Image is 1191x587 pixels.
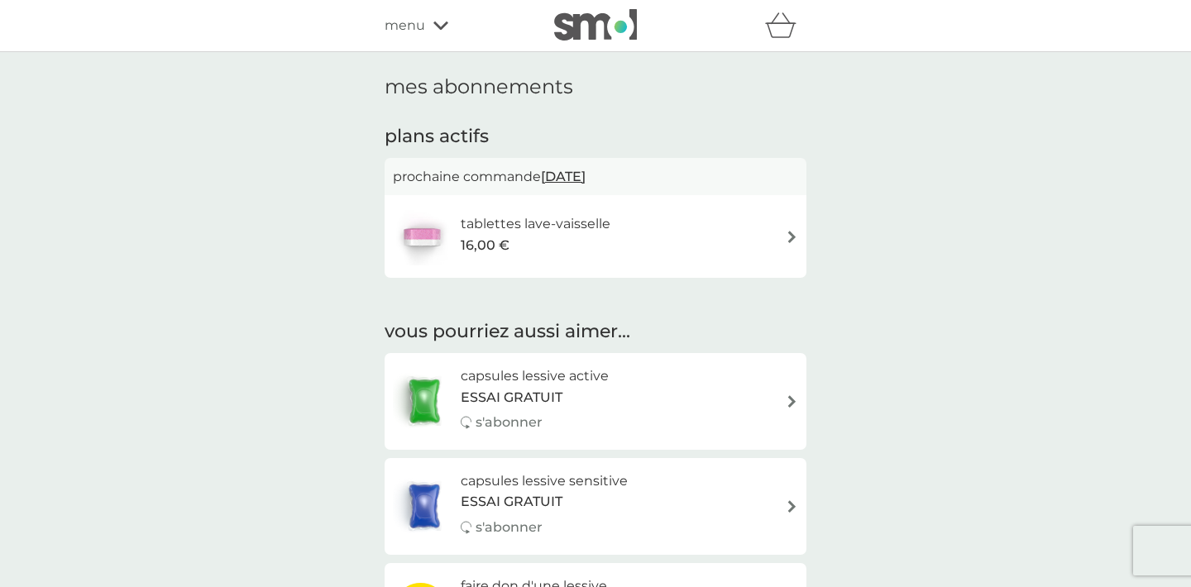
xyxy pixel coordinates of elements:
[461,491,562,513] span: ESSAI GRATUIT
[393,372,456,430] img: capsules lessive active
[461,387,562,408] span: ESSAI GRATUIT
[461,235,509,256] span: 16,00 €
[476,517,543,538] p: s'abonner
[786,231,798,243] img: flèche à droite
[385,319,806,345] h2: vous pourriez aussi aimer...
[393,208,451,265] img: tablettes lave-vaisselle
[393,166,798,188] p: prochaine commande
[541,160,586,193] span: [DATE]
[461,470,628,492] h6: capsules lessive sensitive
[554,9,637,41] img: smol
[461,213,610,235] h6: tablettes lave-vaisselle
[385,124,806,150] h2: plans actifs
[786,395,798,408] img: flèche à droite
[385,75,806,99] h1: mes abonnements
[461,365,609,387] h6: capsules lessive active
[385,15,425,36] span: menu
[786,500,798,513] img: flèche à droite
[765,9,806,42] div: panier
[393,477,456,535] img: capsules lessive sensitive
[476,412,543,433] p: s'abonner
